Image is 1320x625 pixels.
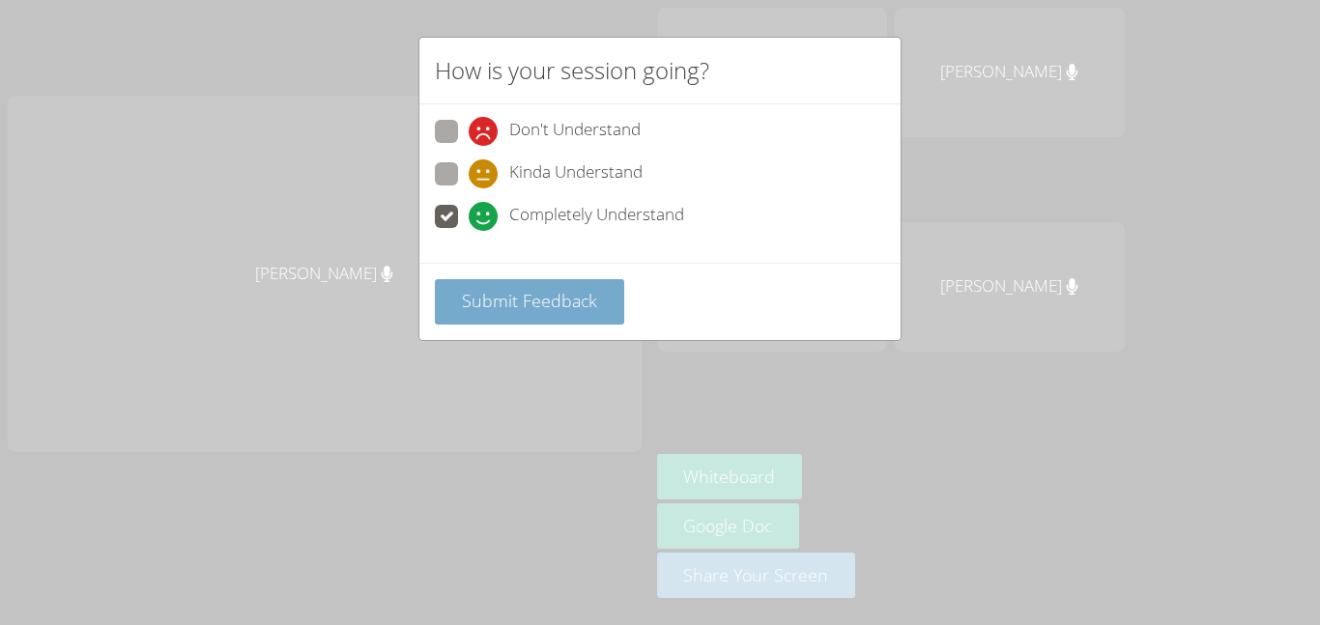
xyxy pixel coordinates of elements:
[462,289,597,312] span: Submit Feedback
[435,53,709,88] h2: How is your session going?
[435,279,624,325] button: Submit Feedback
[509,117,641,146] span: Don't Understand
[509,159,643,188] span: Kinda Understand
[509,202,684,231] span: Completely Understand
